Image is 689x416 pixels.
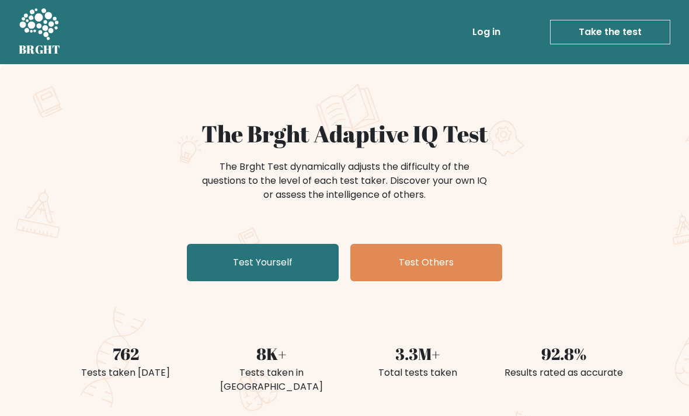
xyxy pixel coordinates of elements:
[60,120,629,148] h1: The Brght Adaptive IQ Test
[497,342,629,366] div: 92.8%
[550,20,670,44] a: Take the test
[468,20,505,44] a: Log in
[352,366,483,380] div: Total tests taken
[352,342,483,366] div: 3.3M+
[60,342,192,366] div: 762
[187,244,339,281] a: Test Yourself
[19,5,61,60] a: BRGHT
[350,244,502,281] a: Test Others
[206,342,337,366] div: 8K+
[206,366,337,394] div: Tests taken in [GEOGRAPHIC_DATA]
[497,366,629,380] div: Results rated as accurate
[19,43,61,57] h5: BRGHT
[60,366,192,380] div: Tests taken [DATE]
[199,160,490,202] div: The Brght Test dynamically adjusts the difficulty of the questions to the level of each test take...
